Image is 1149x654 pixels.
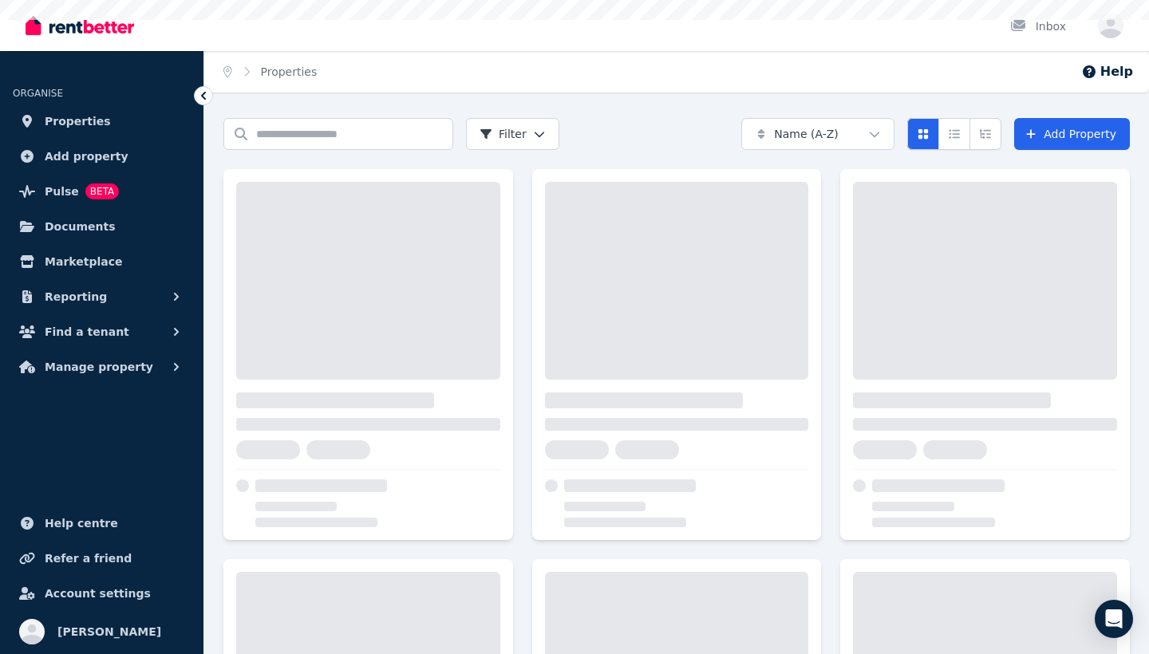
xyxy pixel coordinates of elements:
[45,252,122,271] span: Marketplace
[13,316,191,348] button: Find a tenant
[26,14,134,37] img: RentBetter
[45,357,153,376] span: Manage property
[45,182,79,201] span: Pulse
[45,147,128,166] span: Add property
[13,281,191,313] button: Reporting
[907,118,1001,150] div: View options
[466,118,559,150] button: Filter
[13,507,191,539] a: Help centre
[1010,18,1066,34] div: Inbox
[13,175,191,207] a: PulseBETA
[261,65,318,78] a: Properties
[45,549,132,568] span: Refer a friend
[85,183,119,199] span: BETA
[480,126,527,142] span: Filter
[13,140,191,172] a: Add property
[13,351,191,383] button: Manage property
[1095,600,1133,638] div: Open Intercom Messenger
[45,514,118,533] span: Help centre
[741,118,894,150] button: Name (A-Z)
[45,217,116,236] span: Documents
[938,118,970,150] button: Compact list view
[13,211,191,242] a: Documents
[969,118,1001,150] button: Expanded list view
[1081,62,1133,81] button: Help
[13,246,191,278] a: Marketplace
[13,542,191,574] a: Refer a friend
[45,322,129,341] span: Find a tenant
[1014,118,1130,150] a: Add Property
[13,105,191,137] a: Properties
[774,126,839,142] span: Name (A-Z)
[45,287,107,306] span: Reporting
[45,584,151,603] span: Account settings
[907,118,939,150] button: Card view
[13,577,191,609] a: Account settings
[13,88,63,99] span: ORGANISE
[57,622,161,641] span: [PERSON_NAME]
[45,112,111,131] span: Properties
[204,51,336,93] nav: Breadcrumb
